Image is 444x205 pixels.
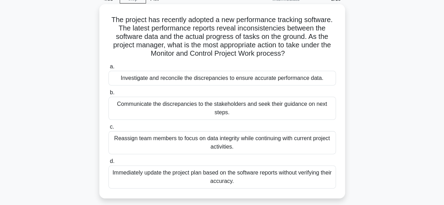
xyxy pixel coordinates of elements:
span: a. [110,63,114,69]
div: Immediately update the project plan based on the software reports without verifying their accuracy. [108,165,336,189]
span: d. [110,158,114,164]
span: c. [110,124,114,130]
div: Reassign team members to focus on data integrity while continuing with current project activities. [108,131,336,154]
div: Communicate the discrepancies to the stakeholders and seek their guidance on next steps. [108,97,336,120]
h5: The project has recently adopted a new performance tracking software. The latest performance repo... [108,15,337,58]
span: b. [110,89,114,95]
div: Investigate and reconcile the discrepancies to ensure accurate performance data. [108,71,336,86]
